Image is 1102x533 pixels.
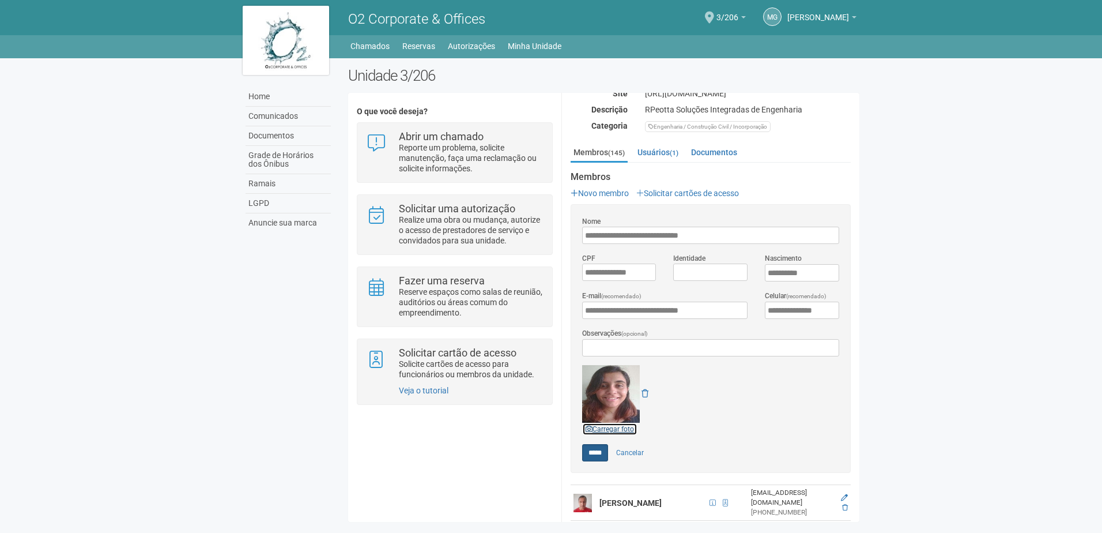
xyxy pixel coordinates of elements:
[645,121,771,132] div: Engenharia / Construção Civil / Incorporação
[765,291,826,302] label: Celular
[670,149,678,157] small: (1)
[571,144,628,163] a: Membros(145)
[608,149,625,157] small: (145)
[399,287,544,318] p: Reserve espaços como salas de reunião, auditórios ou áreas comum do empreendimento.
[402,38,435,54] a: Reservas
[765,253,802,264] label: Nascimento
[350,38,390,54] a: Chamados
[688,144,740,161] a: Documentos
[246,174,331,194] a: Ramais
[366,276,543,318] a: Fazer uma reserva Reserve espaços como salas de reunião, auditórios ou áreas comum do empreendime...
[636,88,859,99] div: [URL][DOMAIN_NAME]
[582,216,601,227] label: Nome
[673,253,705,264] label: Identidade
[508,38,561,54] a: Minha Unidade
[348,11,485,27] span: O2 Corporate & Offices
[246,126,331,146] a: Documentos
[610,444,650,461] a: Cancelar
[399,347,516,359] strong: Solicitar cartão de acesso
[246,213,331,232] a: Anuncie sua marca
[582,291,641,302] label: E-mail
[399,142,544,174] p: Reporte um problema, solicite manutenção, faça uma reclamação ou solicite informações.
[399,359,544,380] p: Solicite cartões de acesso para funcionários ou membros da unidade.
[399,215,544,246] p: Realize uma obra ou mudança, autorize o acesso de prestadores de serviço e convidados para sua un...
[582,253,595,264] label: CPF
[246,87,331,107] a: Home
[573,494,592,512] img: user.png
[246,146,331,174] a: Grade de Horários dos Ônibus
[582,365,640,423] img: GetFile
[243,6,329,75] img: logo.jpg
[786,293,826,299] span: (recomendado)
[366,204,543,246] a: Solicitar uma autorização Realize uma obra ou mudança, autorize o acesso de prestadores de serviç...
[787,2,849,22] span: Monica Guedes
[448,38,495,54] a: Autorizações
[635,144,681,161] a: Usuários(1)
[641,389,648,398] a: Remover
[787,14,856,24] a: [PERSON_NAME]
[599,498,662,508] strong: [PERSON_NAME]
[613,89,628,98] strong: Site
[399,130,484,142] strong: Abrir um chamado
[582,328,648,339] label: Observações
[399,202,515,215] strong: Solicitar uma autorização
[571,189,629,198] a: Novo membro
[621,331,648,337] span: (opcional)
[842,504,848,512] a: Excluir membro
[582,423,637,436] a: Carregar foto
[366,132,543,174] a: Abrir um chamado Reporte um problema, solicite manutenção, faça uma reclamação ou solicite inform...
[357,107,552,116] h4: O que você deseja?
[716,2,738,22] span: 3/206
[399,386,448,395] a: Veja o tutorial
[399,275,485,287] strong: Fazer uma reserva
[348,67,859,84] h2: Unidade 3/206
[636,189,739,198] a: Solicitar cartões de acesso
[246,107,331,126] a: Comunicados
[716,14,746,24] a: 3/206
[366,348,543,380] a: Solicitar cartão de acesso Solicite cartões de acesso para funcionários ou membros da unidade.
[601,293,641,299] span: (recomendado)
[763,7,782,26] a: MG
[591,105,628,114] strong: Descrição
[246,194,331,213] a: LGPD
[751,508,833,517] div: [PHONE_NUMBER]
[571,172,851,182] strong: Membros
[636,104,859,115] div: RPeotta Soluções Integradas de Engenharia
[591,121,628,130] strong: Categoria
[841,494,848,502] a: Editar membro
[751,488,833,508] div: [EMAIL_ADDRESS][DOMAIN_NAME]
